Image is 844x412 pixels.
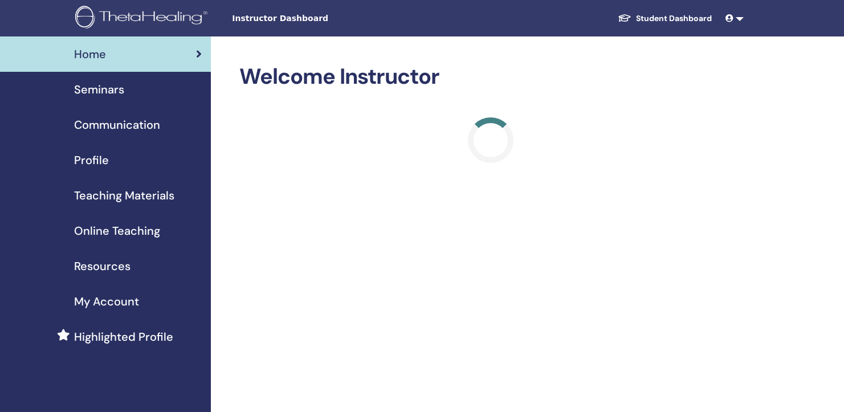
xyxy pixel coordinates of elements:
span: Seminars [74,81,124,98]
span: Home [74,46,106,63]
img: logo.png [75,6,211,31]
span: Resources [74,258,131,275]
h2: Welcome Instructor [239,64,741,90]
span: Profile [74,152,109,169]
span: Teaching Materials [74,187,174,204]
span: Instructor Dashboard [232,13,403,25]
span: Online Teaching [74,222,160,239]
span: Highlighted Profile [74,328,173,345]
span: Communication [74,116,160,133]
a: Student Dashboard [609,8,721,29]
span: My Account [74,293,139,310]
img: graduation-cap-white.svg [618,13,631,23]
